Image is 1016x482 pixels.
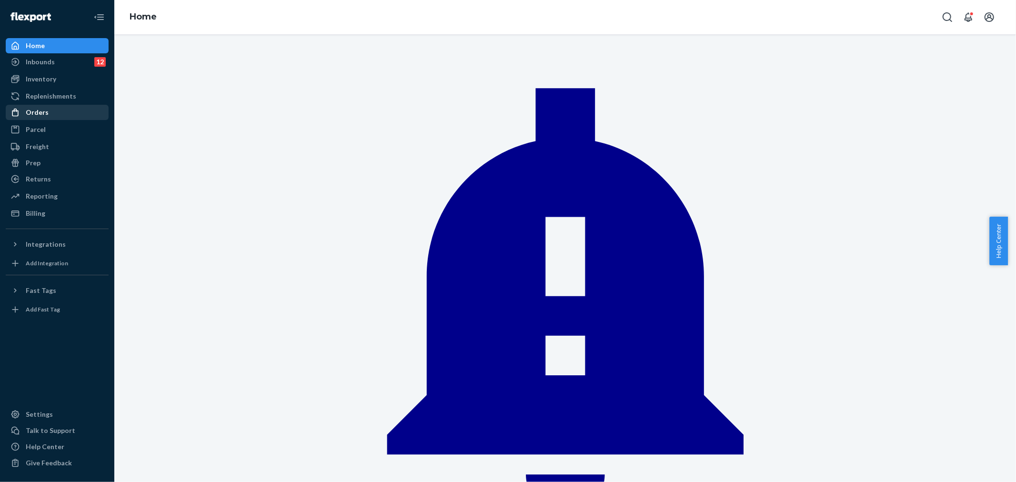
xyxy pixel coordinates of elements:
[26,259,68,267] div: Add Integration
[6,38,109,53] a: Home
[6,105,109,120] a: Orders
[6,423,109,438] a: Talk to Support
[26,125,46,134] div: Parcel
[6,54,109,70] a: Inbounds12
[26,458,72,468] div: Give Feedback
[959,8,978,27] button: Open notifications
[6,439,109,454] a: Help Center
[10,12,51,22] img: Flexport logo
[26,410,53,419] div: Settings
[130,11,157,22] a: Home
[6,237,109,252] button: Integrations
[938,8,957,27] button: Open Search Box
[6,122,109,137] a: Parcel
[6,206,109,221] a: Billing
[26,305,60,313] div: Add Fast Tag
[90,8,109,27] button: Close Navigation
[26,74,56,84] div: Inventory
[26,108,49,117] div: Orders
[26,442,64,452] div: Help Center
[122,3,164,31] ol: breadcrumbs
[26,286,56,295] div: Fast Tags
[26,191,58,201] div: Reporting
[6,89,109,104] a: Replenishments
[6,407,109,422] a: Settings
[6,189,109,204] a: Reporting
[26,57,55,67] div: Inbounds
[6,256,109,271] a: Add Integration
[26,174,51,184] div: Returns
[6,139,109,154] a: Freight
[6,283,109,298] button: Fast Tags
[26,240,66,249] div: Integrations
[980,8,999,27] button: Open account menu
[6,171,109,187] a: Returns
[26,91,76,101] div: Replenishments
[6,71,109,87] a: Inventory
[26,142,49,151] div: Freight
[26,209,45,218] div: Billing
[6,302,109,317] a: Add Fast Tag
[6,155,109,171] a: Prep
[26,158,40,168] div: Prep
[989,217,1008,265] button: Help Center
[6,455,109,471] button: Give Feedback
[26,41,45,50] div: Home
[26,426,75,435] div: Talk to Support
[94,57,106,67] div: 12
